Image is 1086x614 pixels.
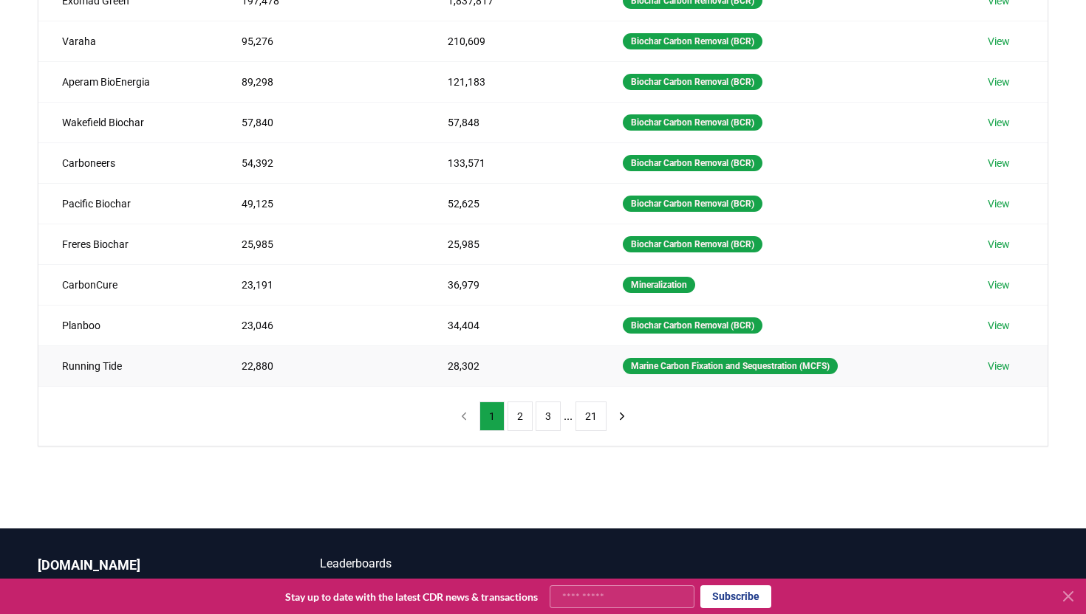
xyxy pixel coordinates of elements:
[988,196,1010,211] a: View
[38,224,218,264] td: Freres Biochar
[424,345,599,386] td: 28,302
[609,401,635,431] button: next page
[988,318,1010,333] a: View
[424,61,599,102] td: 121,183
[424,305,599,345] td: 34,404
[320,555,543,573] a: Leaderboards
[424,183,599,224] td: 52,625
[988,237,1010,252] a: View
[623,277,695,293] div: Mineralization
[988,359,1010,373] a: View
[623,74,762,90] div: Biochar Carbon Removal (BCR)
[623,155,762,171] div: Biochar Carbon Removal (BCR)
[988,34,1010,49] a: View
[424,21,599,61] td: 210,609
[479,401,505,431] button: 1
[38,305,218,345] td: Planboo
[38,142,218,183] td: Carboneers
[38,61,218,102] td: Aperam BioEnergia
[218,305,424,345] td: 23,046
[218,142,424,183] td: 54,392
[424,224,599,264] td: 25,985
[508,401,533,431] button: 2
[988,115,1010,130] a: View
[564,407,573,425] li: ...
[218,264,424,305] td: 23,191
[38,183,218,224] td: Pacific Biochar
[424,142,599,183] td: 133,571
[38,264,218,305] td: CarbonCure
[623,114,762,131] div: Biochar Carbon Removal (BCR)
[623,33,762,49] div: Biochar Carbon Removal (BCR)
[623,358,838,374] div: Marine Carbon Fixation and Sequestration (MCFS)
[218,21,424,61] td: 95,276
[988,277,1010,292] a: View
[623,236,762,252] div: Biochar Carbon Removal (BCR)
[623,317,762,334] div: Biochar Carbon Removal (BCR)
[536,401,561,431] button: 3
[424,264,599,305] td: 36,979
[38,555,261,576] p: [DOMAIN_NAME]
[218,102,424,142] td: 57,840
[320,576,543,593] a: CDR Map
[218,61,424,102] td: 89,298
[38,102,218,142] td: Wakefield Biochar
[38,21,218,61] td: Varaha
[218,183,424,224] td: 49,125
[218,224,424,264] td: 25,985
[218,345,424,386] td: 22,880
[38,345,218,386] td: Running Tide
[988,75,1010,89] a: View
[576,401,607,431] button: 21
[623,196,762,212] div: Biochar Carbon Removal (BCR)
[424,102,599,142] td: 57,848
[988,156,1010,170] a: View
